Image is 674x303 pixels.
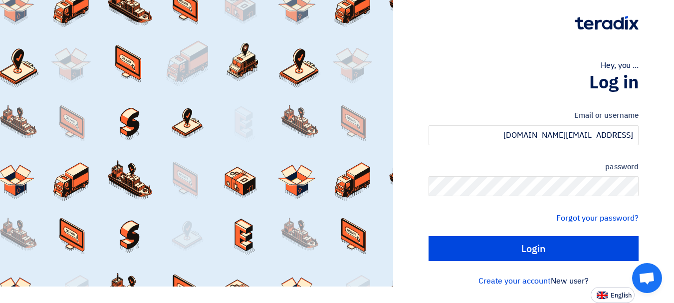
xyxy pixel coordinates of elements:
[574,110,639,121] font: Email or username
[589,69,639,96] font: Log in
[429,236,639,261] input: Login
[605,161,639,172] font: password
[478,275,551,287] a: Create your account
[601,59,639,71] font: Hey, you ...
[632,263,662,293] div: Open chat
[575,16,639,30] img: Teradix logo
[597,292,608,299] img: en-US.png
[591,287,635,303] button: English
[429,125,639,145] input: Enter your work email or username...
[551,275,589,287] font: New user?
[556,212,639,224] a: Forgot your password?
[611,291,632,300] font: English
